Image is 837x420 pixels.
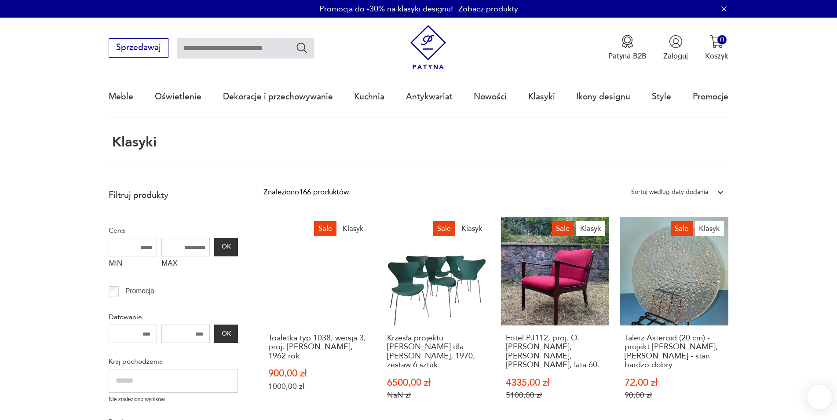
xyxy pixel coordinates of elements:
[458,4,518,15] a: Zobacz produkty
[214,325,238,343] button: OK
[354,77,384,117] a: Kuchnia
[608,35,647,61] a: Ikona medaluPatyna B2B
[109,225,238,236] p: Cena
[319,4,453,15] p: Promocja do -30% na klasyki designu!
[506,378,605,387] p: 4335,00 zł
[161,256,210,273] label: MAX
[474,77,507,117] a: Nowości
[693,77,728,117] a: Promocje
[528,77,555,117] a: Klasyki
[625,334,724,370] h3: Talerz Asteroid (20 cm) - projekt [PERSON_NAME], [PERSON_NAME] - stan bardzo dobry
[387,334,486,370] h3: Krzesła projektu [PERSON_NAME] dla [PERSON_NAME], 1970, zestaw 6 sztuk
[155,77,201,117] a: Oświetlenie
[125,285,154,297] p: Promocja
[387,391,486,400] p: NaN zł
[625,391,724,400] p: 90,00 zł
[268,369,367,378] p: 900,00 zł
[652,77,671,117] a: Style
[807,385,832,409] iframe: Smartsupp widget button
[705,51,728,61] p: Koszyk
[263,186,349,198] div: Znaleziono 166 produktów
[268,382,367,391] p: 1000,00 zł
[109,256,157,273] label: MIN
[705,35,728,61] button: 0Koszyk
[109,311,238,323] p: Datowanie
[296,41,308,54] button: Szukaj
[109,190,238,201] p: Filtruj produkty
[717,35,727,44] div: 0
[710,35,724,48] img: Ikona koszyka
[268,334,367,361] h3: Toaletka typ 1038, wersja 3, proj. [PERSON_NAME], 1962 rok
[631,186,708,198] div: Sortuj według daty dodania
[109,38,168,58] button: Sprzedawaj
[621,35,634,48] img: Ikona medalu
[663,35,688,61] button: Zaloguj
[387,378,486,387] p: 6500,00 zł
[625,378,724,387] p: 72,00 zł
[109,77,133,117] a: Meble
[506,391,605,400] p: 5100,00 zł
[109,356,238,367] p: Kraj pochodzenia
[109,45,168,52] a: Sprzedawaj
[214,238,238,256] button: OK
[663,51,688,61] p: Zaloguj
[608,35,647,61] button: Patyna B2B
[406,77,453,117] a: Antykwariat
[406,25,450,69] img: Patyna - sklep z meblami i dekoracjami vintage
[669,35,683,48] img: Ikonka użytkownika
[576,77,630,117] a: Ikony designu
[608,51,647,61] p: Patyna B2B
[223,77,333,117] a: Dekoracje i przechowywanie
[506,334,605,370] h3: Fotel PJ112, proj. O.[PERSON_NAME], [PERSON_NAME], [PERSON_NAME], lata 60.
[109,395,238,404] p: Nie znaleziono wyników
[109,135,156,150] h1: Klasyki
